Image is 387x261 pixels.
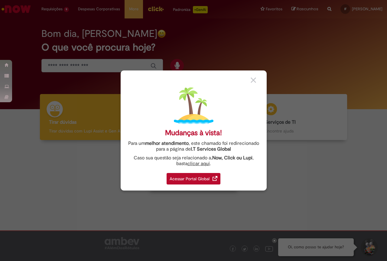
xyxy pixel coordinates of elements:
[145,140,189,146] strong: melhor atendimento
[191,143,231,152] a: I.T Services Global
[174,86,213,126] img: island.png
[187,157,210,167] a: clicar aqui
[167,173,220,184] div: Acessar Portal Global
[167,170,220,184] a: Acessar Portal Global
[211,155,252,161] strong: .Now, Click ou Lupi
[165,129,222,137] div: Mudanças à vista!
[125,141,262,152] div: Para um , este chamado foi redirecionado para a página de
[125,155,262,167] div: Caso sua questão seja relacionado a , basta .
[251,77,256,83] img: close_button_grey.png
[213,176,217,181] img: redirect_link.png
